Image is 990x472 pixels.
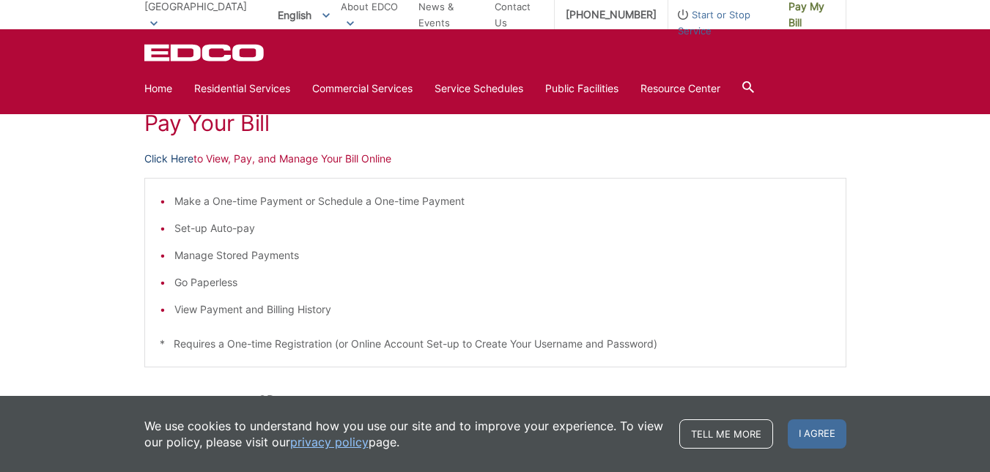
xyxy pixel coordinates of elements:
[144,151,846,167] p: to View, Pay, and Manage Your Bill Online
[194,80,290,97] a: Residential Services
[545,80,618,97] a: Public Facilities
[144,151,193,167] a: Click Here
[679,419,773,449] a: Tell me more
[267,3,341,27] span: English
[249,389,846,410] p: - OR -
[174,193,831,209] li: Make a One-time Payment or Schedule a One-time Payment
[788,419,846,449] span: I agree
[174,274,831,291] li: Go Paperless
[640,80,720,97] a: Resource Center
[144,110,846,136] h1: Pay Your Bill
[290,434,369,450] a: privacy policy
[144,44,266,61] a: EDCD logo. Return to the homepage.
[174,220,831,236] li: Set-up Auto-pay
[144,418,665,450] p: We use cookies to understand how you use our site and to improve your experience. To view our pol...
[144,80,172,97] a: Home
[160,336,831,352] p: * Requires a One-time Registration (or Online Account Set-up to Create Your Username and Password)
[312,80,413,97] a: Commercial Services
[174,301,831,318] li: View Payment and Billing History
[435,80,523,97] a: Service Schedules
[174,247,831,263] li: Manage Stored Payments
